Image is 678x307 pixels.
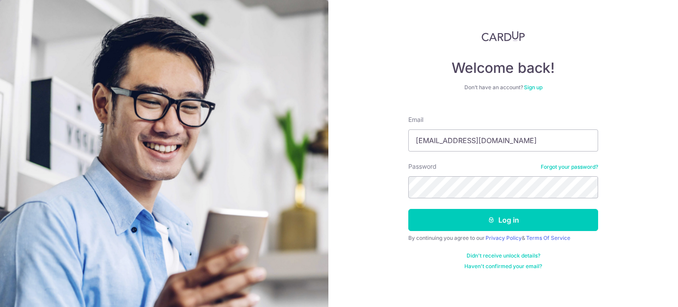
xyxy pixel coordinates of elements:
[486,235,522,241] a: Privacy Policy
[464,263,542,270] a: Haven't confirmed your email?
[541,163,598,171] a: Forgot your password?
[408,162,437,171] label: Password
[482,31,525,42] img: CardUp Logo
[408,84,598,91] div: Don’t have an account?
[408,115,423,124] label: Email
[526,235,570,241] a: Terms Of Service
[408,59,598,77] h4: Welcome back!
[408,235,598,242] div: By continuing you agree to our &
[467,252,540,259] a: Didn't receive unlock details?
[408,209,598,231] button: Log in
[408,129,598,152] input: Enter your Email
[524,84,542,91] a: Sign up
